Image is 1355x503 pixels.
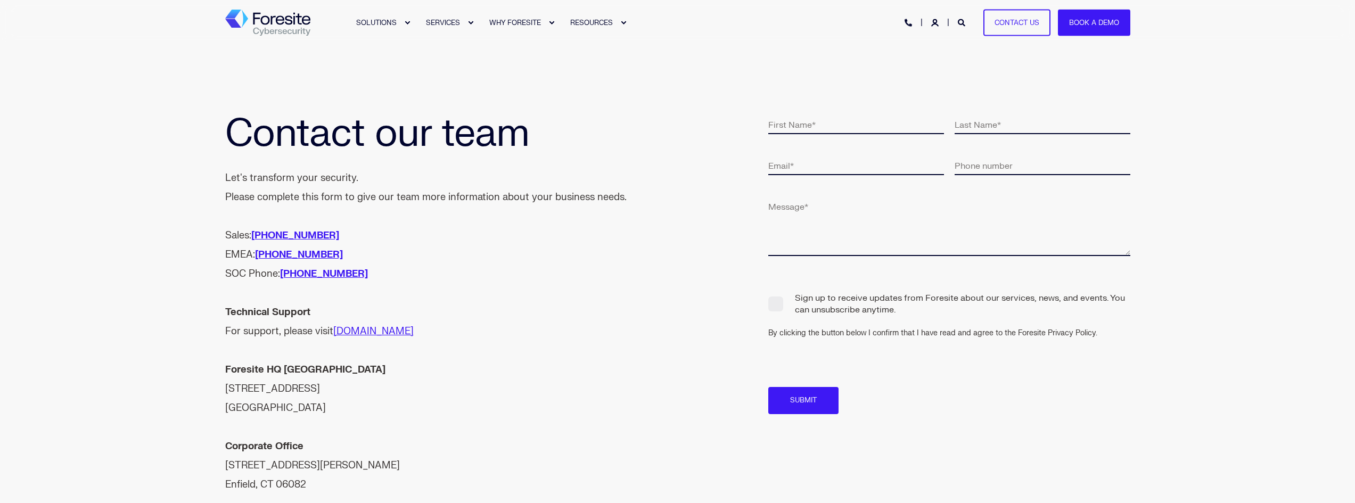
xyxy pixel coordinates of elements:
span: RESOURCES [570,18,613,27]
div: Expand SOLUTIONS [404,20,410,26]
div: Expand SERVICES [467,20,474,26]
div: Please complete this form to give our team more information about your business needs. [225,188,627,207]
a: [PHONE_NUMBER] [280,268,368,280]
a: Open Search [958,18,967,27]
div: By clicking the button below I confirm that I have read and agree to the Foresite Privacy Policy. [768,327,1141,339]
div: Sales: EMEA: SOC Phone: [225,226,627,284]
div: Expand RESOURCES [620,20,627,26]
div: For support, please visit [225,303,627,341]
a: Back to Home [225,10,310,36]
div: [STREET_ADDRESS] [GEOGRAPHIC_DATA] [225,360,627,418]
input: Last Name* [955,114,1130,134]
input: First Name* [768,114,944,134]
a: Contact Us [983,9,1050,36]
a: [DOMAIN_NAME] [333,325,414,337]
a: Book a Demo [1058,9,1130,36]
span: SOLUTIONS [356,18,397,27]
input: Phone number [955,155,1130,175]
strong: Foresite HQ [GEOGRAPHIC_DATA] [225,364,385,376]
a: Login [931,18,941,27]
strong: Corporate Office [225,440,303,452]
span: WHY FORESITE [489,18,541,27]
span: Sign up to receive updates from Foresite about our services, news, and events. You can unsubscrib... [768,292,1130,316]
div: Expand WHY FORESITE [548,20,555,26]
a: [PHONE_NUMBER] [251,229,339,242]
a: [PHONE_NUMBER] [255,249,343,261]
strong: Technical Support [225,306,310,318]
div: Let's transform your security. [225,169,627,188]
input: Submit [768,387,839,414]
input: Email* [768,155,944,175]
span: [STREET_ADDRESS][PERSON_NAME] Enfield, CT 06082 [225,459,400,491]
img: Foresite logo, a hexagon shape of blues with a directional arrow to the right hand side, and the ... [225,10,310,36]
h1: Contact our team [225,114,678,153]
